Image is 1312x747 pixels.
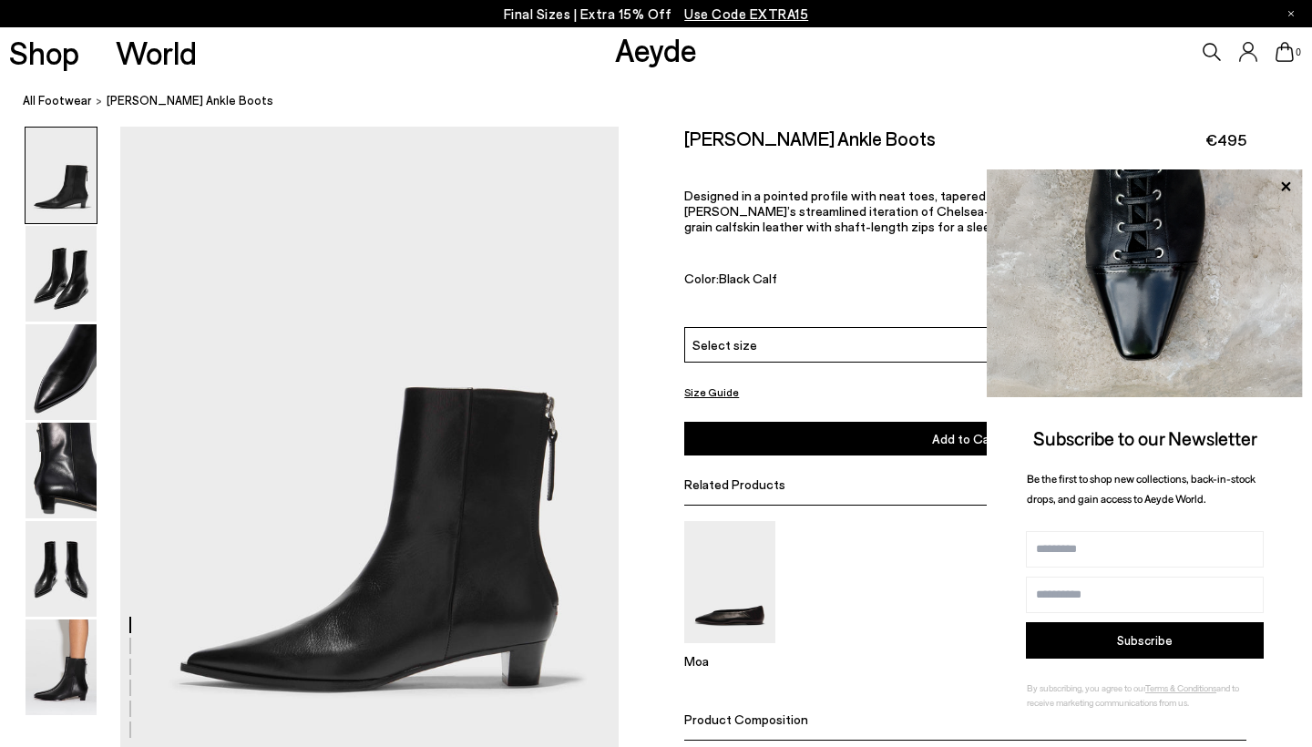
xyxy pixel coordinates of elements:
h2: [PERSON_NAME] Ankle Boots [684,127,936,149]
p: Designed in a pointed profile with neat toes, tapered heels, and exaggerated [PERSON_NAME] is [PE... [684,188,1246,234]
img: Harriet Pointed Ankle Boots - Image 4 [26,423,97,518]
span: Product Composition [684,711,808,727]
button: Size Guide [684,381,739,404]
nav: breadcrumb [23,77,1312,127]
button: Add to Cart [684,422,1246,455]
span: Black Calf [719,271,777,286]
span: Subscribe to our Newsletter [1033,426,1257,449]
img: ca3f721fb6ff708a270709c41d776025.jpg [987,169,1303,397]
img: Harriet Pointed Ankle Boots - Image 6 [26,619,97,715]
a: Moa Pointed-Toe Flats Moa [684,630,775,669]
span: Add to Cart [932,431,999,446]
img: Harriet Pointed Ankle Boots - Image 3 [26,324,97,420]
a: Terms & Conditions [1145,682,1216,693]
span: Select size [692,335,757,354]
span: Related Products [684,476,785,492]
img: Harriet Pointed Ankle Boots - Image 5 [26,521,97,617]
img: Harriet Pointed Ankle Boots - Image 2 [26,226,97,322]
a: All Footwear [23,91,92,110]
a: 0 [1276,42,1294,62]
img: Harriet Pointed Ankle Boots - Image 1 [26,128,97,223]
span: Navigate to /collections/ss25-final-sizes [684,5,808,22]
span: Be the first to shop new collections, back-in-stock drops, and gain access to Aeyde World. [1027,472,1256,506]
a: Shop [9,36,79,68]
a: Aeyde [615,30,697,68]
button: Subscribe [1026,622,1264,659]
span: €495 [1205,128,1246,151]
div: Color: [684,271,1125,292]
span: By subscribing, you agree to our [1027,682,1145,693]
img: Moa Pointed-Toe Flats [684,521,775,642]
p: Final Sizes | Extra 15% Off [504,3,809,26]
a: World [116,36,197,68]
span: 0 [1294,47,1303,57]
span: [PERSON_NAME] Ankle Boots [107,91,273,110]
p: Moa [684,653,775,669]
